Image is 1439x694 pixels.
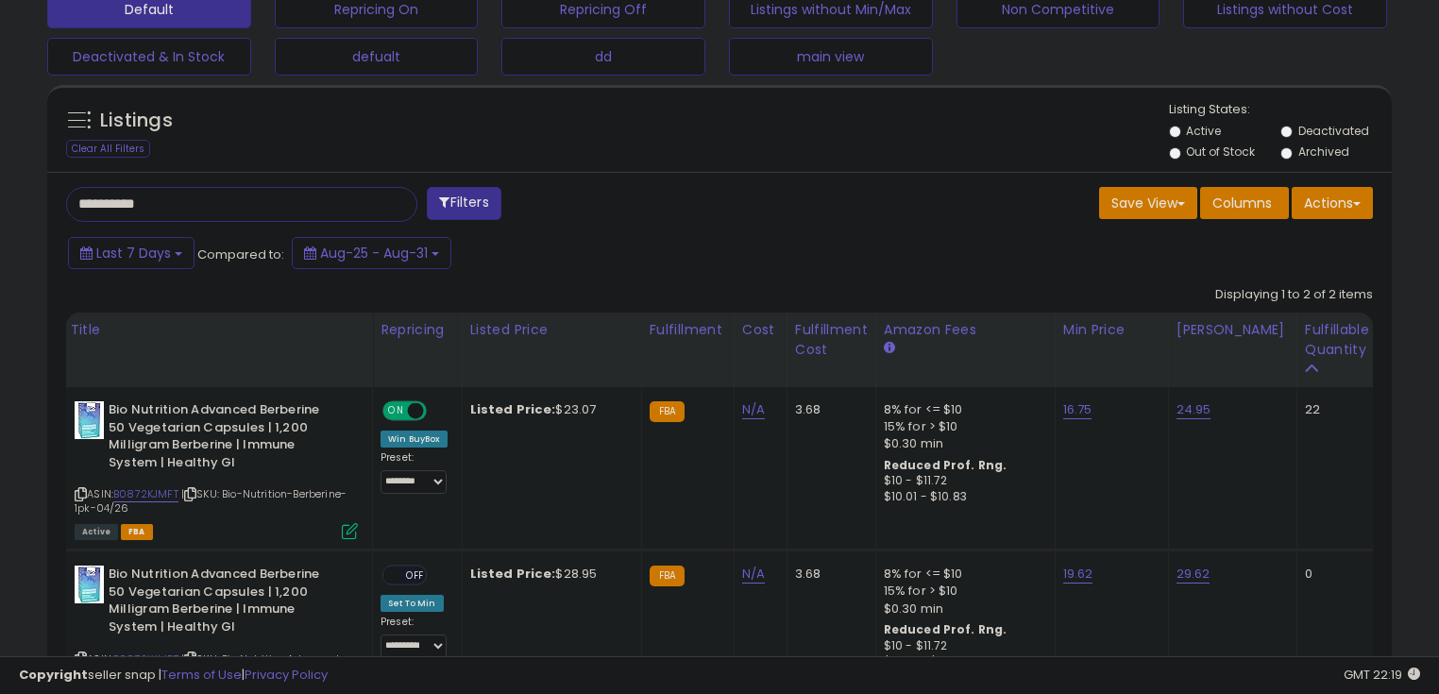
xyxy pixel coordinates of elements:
[1186,123,1221,139] label: Active
[1200,187,1289,219] button: Columns
[470,320,634,340] div: Listed Price
[400,567,431,584] span: OFF
[1099,187,1197,219] button: Save View
[1305,320,1370,360] div: Fulfillable Quantity
[884,583,1041,600] div: 15% for > $10
[109,401,338,476] b: Bio Nutrition Advanced Berberine 50 Vegetarian Capsules | 1,200 Milligram Berberine | Immune Syst...
[1169,101,1393,119] p: Listing States:
[884,401,1041,418] div: 8% for <= $10
[66,140,150,158] div: Clear All Filters
[884,621,1007,637] b: Reduced Prof. Rng.
[1186,144,1255,160] label: Out of Stock
[384,403,408,419] span: ON
[427,187,500,220] button: Filters
[113,486,178,502] a: B0872KJMFT
[742,320,779,340] div: Cost
[292,237,451,269] button: Aug-25 - Aug-31
[1063,400,1092,419] a: 16.75
[884,566,1041,583] div: 8% for <= $10
[884,473,1041,489] div: $10 - $11.72
[381,616,448,658] div: Preset:
[884,489,1041,505] div: $10.01 - $10.83
[68,237,195,269] button: Last 7 Days
[70,320,364,340] div: Title
[1063,320,1160,340] div: Min Price
[1063,565,1093,584] a: 19.62
[470,566,627,583] div: $28.95
[381,451,448,494] div: Preset:
[1305,401,1363,418] div: 22
[197,245,284,263] span: Compared to:
[121,524,153,540] span: FBA
[884,340,895,357] small: Amazon Fees.
[470,400,556,418] b: Listed Price:
[501,38,705,76] button: dd
[884,601,1041,618] div: $0.30 min
[884,320,1047,340] div: Amazon Fees
[1305,566,1363,583] div: 0
[320,244,428,262] span: Aug-25 - Aug-31
[650,320,726,340] div: Fulfillment
[742,400,765,419] a: N/A
[75,524,118,540] span: All listings currently available for purchase on Amazon
[19,666,88,684] strong: Copyright
[19,667,328,685] div: seller snap | |
[381,595,444,612] div: Set To Min
[381,320,454,340] div: Repricing
[650,566,685,586] small: FBA
[742,565,765,584] a: N/A
[884,435,1041,452] div: $0.30 min
[1215,286,1373,304] div: Displaying 1 to 2 of 2 items
[75,401,358,537] div: ASIN:
[96,244,171,262] span: Last 7 Days
[161,666,242,684] a: Terms of Use
[795,401,861,418] div: 3.68
[75,486,347,515] span: | SKU: Bio-Nutrition-Berberine-1pk-04/26
[1177,565,1210,584] a: 29.62
[1177,320,1289,340] div: [PERSON_NAME]
[795,320,868,360] div: Fulfillment Cost
[75,401,104,439] img: 41OtmcEhRlL._SL40_.jpg
[75,566,104,603] img: 41OtmcEhRlL._SL40_.jpg
[1212,194,1272,212] span: Columns
[1177,400,1211,419] a: 24.95
[470,401,627,418] div: $23.07
[470,565,556,583] b: Listed Price:
[381,431,448,448] div: Win BuyBox
[1292,187,1373,219] button: Actions
[1298,144,1349,160] label: Archived
[884,457,1007,473] b: Reduced Prof. Rng.
[729,38,933,76] button: main view
[275,38,479,76] button: defualt
[100,108,173,134] h5: Listings
[650,401,685,422] small: FBA
[109,566,338,640] b: Bio Nutrition Advanced Berberine 50 Vegetarian Capsules | 1,200 Milligram Berberine | Immune Syst...
[47,38,251,76] button: Deactivated & In Stock
[1344,666,1420,684] span: 2025-09-8 22:19 GMT
[884,638,1041,654] div: $10 - $11.72
[245,666,328,684] a: Privacy Policy
[424,403,454,419] span: OFF
[1298,123,1369,139] label: Deactivated
[884,418,1041,435] div: 15% for > $10
[795,566,861,583] div: 3.68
